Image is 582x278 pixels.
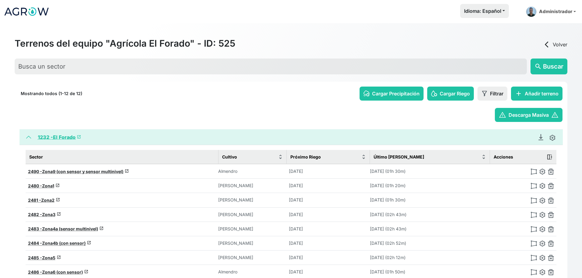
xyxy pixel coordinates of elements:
img: delete [548,183,554,189]
span: launch [56,198,60,202]
td: [PERSON_NAME] [218,236,286,250]
a: 2485 -Zona5launch [28,255,61,260]
td: [DATE] (01h 20m) [370,179,490,193]
p: [DATE] [289,212,322,218]
img: modify-polygon [531,269,537,275]
span: arrow_back_ios [543,41,550,48]
img: edit [539,255,545,261]
span: Zona1 [42,183,54,188]
a: 2483 -Zona4a (sensor multinivel)launch [28,226,104,231]
span: warning [551,111,559,119]
td: [DATE] (02h 52m) [370,236,490,250]
button: addAñadir terreno [511,87,562,101]
img: delete [548,269,554,275]
img: sort [481,155,486,159]
span: Zona4a (sensor multinivel) [42,226,98,231]
a: 1232 -El Foradolaunch [38,134,81,140]
span: Cultivo [222,154,237,160]
td: [PERSON_NAME] [218,207,286,222]
p: [DATE] [289,197,322,203]
span: launch [77,135,81,139]
span: 2482 - [28,212,42,217]
img: modify-polygon [531,183,537,189]
a: 2484 -Zona4b (con sensor)launch [28,241,91,246]
button: Idioma: Español [460,4,509,18]
p: [DATE] [289,255,322,261]
a: 2490 -Zona9 (con sensor y sensor multinivel)launch [28,169,129,174]
span: launch [125,169,129,173]
a: 2482 -Zona3launch [28,212,61,217]
td: Almendro [218,164,286,179]
td: [PERSON_NAME] [218,222,286,236]
span: 2480 - [28,183,42,188]
button: Filtrar [477,87,507,101]
img: edit [539,212,545,218]
span: Cargar Precipitación [372,90,420,97]
img: delete [548,255,554,261]
span: search [534,63,542,70]
td: [DATE] (02h 43m) [370,222,490,236]
img: admin-picture [526,6,537,17]
span: Zona9 (con sensor y sensor multinivel) [42,169,123,174]
span: 2484 - [28,241,42,246]
span: add [515,90,522,97]
img: modify-polygon [531,226,537,232]
span: launch [57,212,61,216]
img: edit [539,169,545,175]
img: edit [539,226,545,232]
img: edit [539,241,545,247]
span: 2486 - [28,269,42,275]
img: filter [481,91,488,97]
button: searchBuscar [531,59,567,74]
td: [PERSON_NAME] [218,251,286,265]
img: edit [549,135,555,141]
img: action [547,154,553,160]
td: [PERSON_NAME] [218,179,286,193]
img: modify-polygon [531,198,537,204]
span: Zona5 [42,255,55,260]
img: edit [539,198,545,204]
a: arrow_back_iosVolver [543,41,567,48]
span: Zona2 [41,198,55,203]
span: launch [84,269,88,274]
img: sort [361,155,366,159]
img: delete [548,169,554,175]
img: delete [548,212,554,218]
span: Sector [29,154,43,160]
span: launch [99,226,104,230]
td: [DATE] (02h 12m) [370,251,490,265]
a: 2486 -Zona6 (con sensor)launch [28,269,88,275]
span: launch [55,183,60,187]
button: 1232 -El Foradolaunch [20,129,563,145]
span: launch [57,255,61,259]
span: launch [87,241,91,245]
img: delete [548,241,554,247]
span: Zona6 (con sensor) [42,269,83,275]
p: [DATE] [289,269,322,275]
td: [PERSON_NAME] [218,193,286,207]
p: [DATE] [289,183,322,189]
button: Cargar Riego [427,87,474,101]
img: irrigation-config [431,91,437,97]
button: Cargar Precipitación [360,87,424,101]
img: edit [539,269,545,275]
img: modify-polygon [531,169,537,175]
a: Administrador [523,4,578,20]
td: [DATE] (02h 43m) [370,207,490,222]
img: modify-polygon [531,241,537,247]
p: [DATE] [289,226,322,232]
img: sort [278,155,283,159]
span: 2481 - [28,198,41,203]
p: [DATE] [289,240,322,246]
img: delete [548,198,554,204]
span: Buscar [543,62,563,71]
input: Busca un sector [15,59,527,74]
span: Zona3 [42,212,55,217]
p: [DATE] [289,168,322,174]
span: 1232 - [38,134,53,140]
span: Último [PERSON_NAME] [374,154,424,160]
td: [DATE] (01h 30m) [370,193,490,207]
button: warningDescarga Masivawarning [495,108,562,122]
img: Logo [4,4,49,19]
a: 2480 -Zona1launch [28,183,60,188]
